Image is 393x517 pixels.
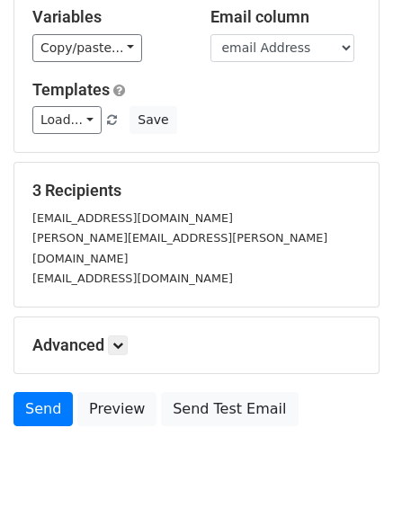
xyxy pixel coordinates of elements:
a: Send [13,392,73,426]
h5: Variables [32,7,183,27]
iframe: Chat Widget [303,431,393,517]
small: [EMAIL_ADDRESS][DOMAIN_NAME] [32,272,233,285]
small: [PERSON_NAME][EMAIL_ADDRESS][PERSON_NAME][DOMAIN_NAME] [32,231,327,265]
h5: 3 Recipients [32,181,361,201]
a: Send Test Email [161,392,298,426]
a: Copy/paste... [32,34,142,62]
small: [EMAIL_ADDRESS][DOMAIN_NAME] [32,211,233,225]
a: Preview [77,392,156,426]
a: Templates [32,80,110,99]
button: Save [130,106,176,134]
h5: Email column [210,7,362,27]
h5: Advanced [32,335,361,355]
a: Load... [32,106,102,134]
